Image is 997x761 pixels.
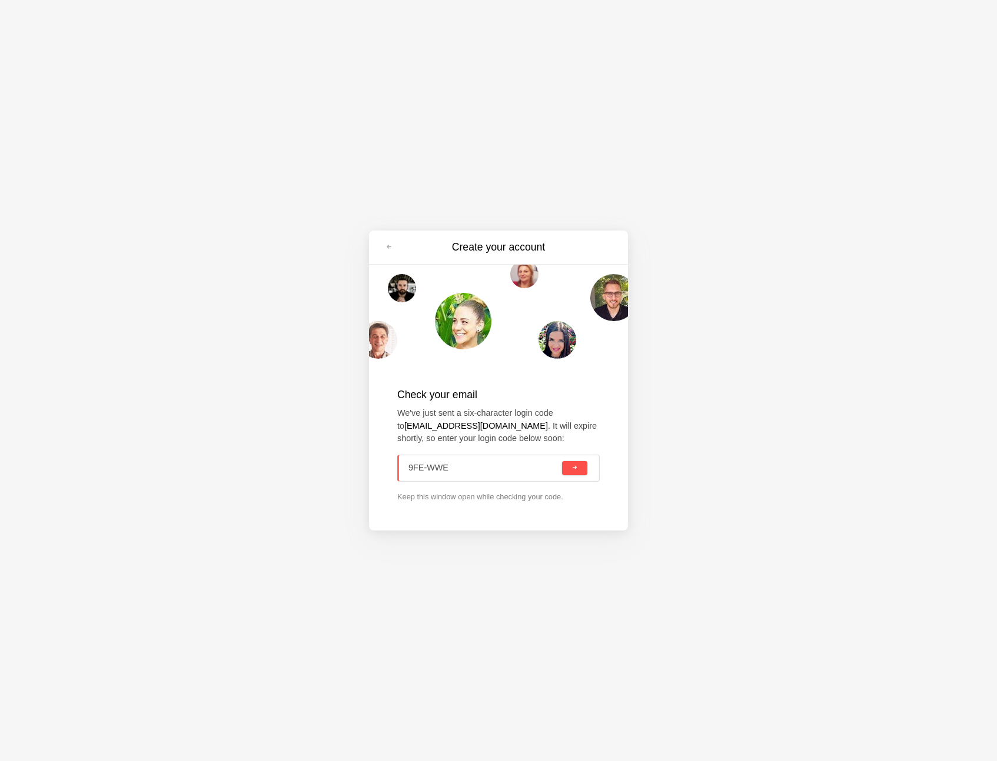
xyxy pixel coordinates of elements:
p: We've just sent a six-character login code to . It will expire shortly, so enter your login code ... [397,407,600,445]
h2: Check your email [397,387,600,402]
input: XXX-XXX [408,455,560,481]
h3: Create your account [400,240,597,255]
p: Keep this window open while checking your code. [397,491,600,502]
strong: [EMAIL_ADDRESS][DOMAIN_NAME] [404,421,548,430]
